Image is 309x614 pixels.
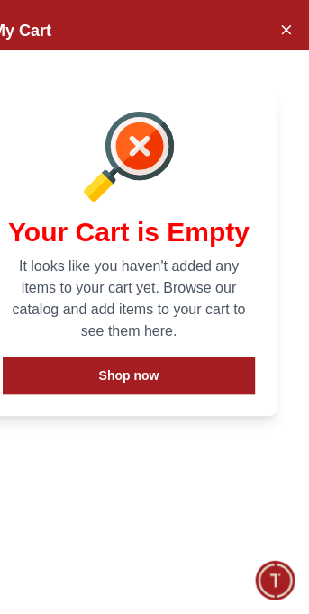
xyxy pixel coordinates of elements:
[271,14,300,43] button: Close Account
[3,256,255,342] p: It looks like you haven't added any items to your cart yet. Browse our catalog and add items to y...
[3,357,255,394] button: Shop now
[3,216,255,248] h1: Your Cart is Empty
[256,561,295,600] div: Chat Widget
